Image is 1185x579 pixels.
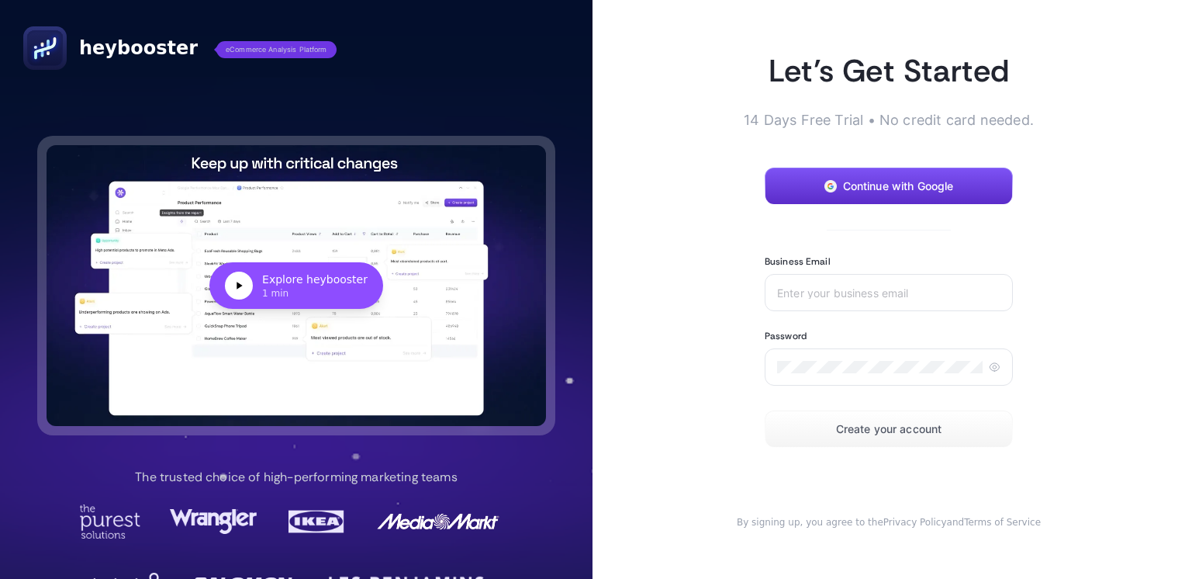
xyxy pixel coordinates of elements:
a: Privacy Policy [883,517,947,528]
div: Explore heybooster [262,272,368,287]
img: MediaMarkt [376,504,500,539]
div: and [715,516,1062,529]
font: eCommerce Analysis Platform [226,45,327,54]
input: Enter your business email [777,286,1000,299]
a: Terms of Service [964,517,1041,528]
span: Create your account [836,423,942,435]
span: By signing up, you agree to the [737,517,883,528]
img: Wrangler [170,504,257,539]
img: Ikea [285,504,347,539]
h1: Let’s Get Started [715,50,1062,91]
button: Explore heybooster1 min [47,145,546,426]
button: Continue with Google [765,168,1013,205]
a: heyboostereCommerce Analysis Platform [23,26,337,70]
p: 14 Days Free Trial • No credit card needed. [715,109,1062,130]
span: Continue with Google [843,180,954,192]
button: Create your account [765,411,1013,448]
div: 1 min [262,287,368,300]
img: Purest [79,504,141,539]
p: The trusted choice of high-performing marketing teams [135,468,457,487]
font: Password [765,330,807,342]
span: heybooster [79,36,198,61]
font: Business Email [765,255,831,268]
